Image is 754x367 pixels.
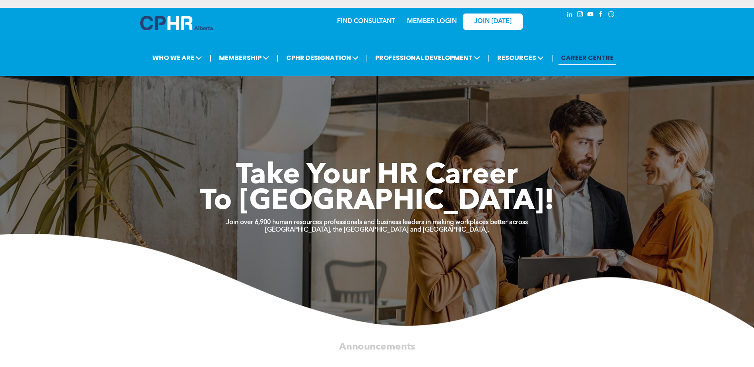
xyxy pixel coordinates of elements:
li: | [488,50,490,66]
li: | [277,50,279,66]
span: JOIN [DATE] [474,18,512,25]
a: CAREER CENTRE [558,50,616,65]
a: facebook [597,10,605,21]
li: | [366,50,368,66]
span: RESOURCES [495,50,546,65]
strong: Join over 6,900 human resources professionals and business leaders in making workplaces better ac... [226,219,528,226]
a: MEMBER LOGIN [407,18,457,25]
span: Take Your HR Career [236,162,518,190]
span: PROFESSIONAL DEVELOPMENT [373,50,483,65]
a: linkedin [566,10,574,21]
span: CPHR DESIGNATION [284,50,361,65]
img: A blue and white logo for cp alberta [140,16,213,30]
span: Announcements [339,342,415,352]
a: youtube [586,10,595,21]
strong: [GEOGRAPHIC_DATA], the [GEOGRAPHIC_DATA] and [GEOGRAPHIC_DATA]. [265,227,489,233]
li: | [551,50,553,66]
span: MEMBERSHIP [217,50,271,65]
li: | [209,50,211,66]
a: FIND CONSULTANT [337,18,395,25]
a: JOIN [DATE] [463,14,523,30]
span: To [GEOGRAPHIC_DATA]! [200,187,554,216]
span: WHO WE ARE [150,50,204,65]
a: instagram [576,10,585,21]
a: Social network [607,10,616,21]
